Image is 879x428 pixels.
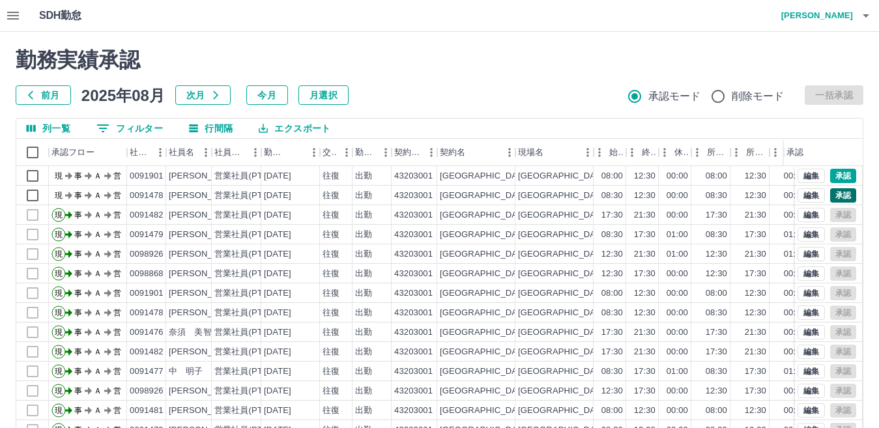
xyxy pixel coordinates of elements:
[440,139,465,166] div: 契約名
[394,139,422,166] div: 契約コード
[394,170,433,182] div: 43203001
[440,365,530,378] div: [GEOGRAPHIC_DATA]
[355,229,372,241] div: 出勤
[55,269,63,278] text: 現
[440,229,530,241] div: [GEOGRAPHIC_DATA]
[94,289,102,298] text: Ａ
[169,365,203,378] div: 中 明子
[264,326,291,339] div: [DATE]
[706,385,727,397] div: 12:30
[706,190,727,202] div: 08:30
[94,386,102,395] text: Ａ
[798,247,825,261] button: 編集
[518,287,706,300] div: [GEOGRAPHIC_DATA]立[GEOGRAPHIC_DATA]
[323,287,339,300] div: 往復
[94,210,102,220] text: Ａ
[16,85,71,105] button: 前月
[51,139,94,166] div: 承認フロー
[94,328,102,337] text: Ａ
[784,248,805,261] div: 01:00
[394,190,433,202] div: 43203001
[113,347,121,356] text: 営
[798,306,825,320] button: 編集
[786,139,803,166] div: 承認
[634,190,656,202] div: 12:30
[515,139,594,166] div: 現場名
[745,209,766,221] div: 21:30
[214,248,283,261] div: 営業社員(PT契約)
[214,190,283,202] div: 営業社員(PT契約)
[634,287,656,300] div: 12:30
[667,307,688,319] div: 00:00
[264,170,291,182] div: [DATE]
[626,139,659,166] div: 終業
[169,248,240,261] div: [PERSON_NAME]
[214,365,283,378] div: 営業社員(PT契約)
[264,209,291,221] div: [DATE]
[394,248,433,261] div: 43203001
[784,209,805,221] div: 00:00
[94,250,102,259] text: Ａ
[440,170,530,182] div: [GEOGRAPHIC_DATA]
[169,307,240,319] div: [PERSON_NAME]
[355,287,372,300] div: 出勤
[706,248,727,261] div: 12:30
[169,405,240,417] div: [PERSON_NAME]
[601,268,623,280] div: 12:30
[169,139,194,166] div: 社員名
[323,209,339,221] div: 往復
[127,139,166,166] div: 社員番号
[376,143,396,162] button: メニュー
[74,171,82,180] text: 事
[667,209,688,221] div: 00:00
[320,139,353,166] div: 交通費
[394,365,433,378] div: 43203001
[392,139,437,166] div: 契約コード
[745,307,766,319] div: 12:30
[706,326,727,339] div: 17:30
[74,210,82,220] text: 事
[667,365,688,378] div: 01:00
[518,170,706,182] div: [GEOGRAPHIC_DATA]立[GEOGRAPHIC_DATA]
[323,170,339,182] div: 往復
[94,171,102,180] text: Ａ
[518,139,543,166] div: 現場名
[264,248,291,261] div: [DATE]
[518,268,706,280] div: [GEOGRAPHIC_DATA]立[GEOGRAPHIC_DATA]
[113,210,121,220] text: 営
[394,287,433,300] div: 43203001
[355,209,372,221] div: 出勤
[601,190,623,202] div: 08:30
[634,209,656,221] div: 21:30
[130,209,164,221] div: 0091482
[745,326,766,339] div: 21:30
[437,139,515,166] div: 契約名
[798,286,825,300] button: 編集
[130,365,164,378] div: 0091477
[214,229,283,241] div: 営業社員(PT契約)
[601,209,623,221] div: 17:30
[601,326,623,339] div: 17:30
[214,170,283,182] div: 営業社員(PT契約)
[130,405,164,417] div: 0091481
[667,190,688,202] div: 00:00
[518,326,706,339] div: [GEOGRAPHIC_DATA]立[GEOGRAPHIC_DATA]
[355,346,372,358] div: 出勤
[394,229,433,241] div: 43203001
[440,248,530,261] div: [GEOGRAPHIC_DATA]
[81,85,165,105] h5: 2025年08月
[830,169,856,183] button: 承認
[667,248,688,261] div: 01:00
[323,139,337,166] div: 交通費
[784,190,805,202] div: 00:00
[745,287,766,300] div: 12:30
[784,268,805,280] div: 00:00
[518,385,706,397] div: [GEOGRAPHIC_DATA]立[GEOGRAPHIC_DATA]
[667,346,688,358] div: 00:00
[422,143,441,162] button: メニュー
[55,328,63,337] text: 現
[578,143,598,162] button: メニュー
[706,346,727,358] div: 17:30
[246,85,288,105] button: 今月
[74,386,82,395] text: 事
